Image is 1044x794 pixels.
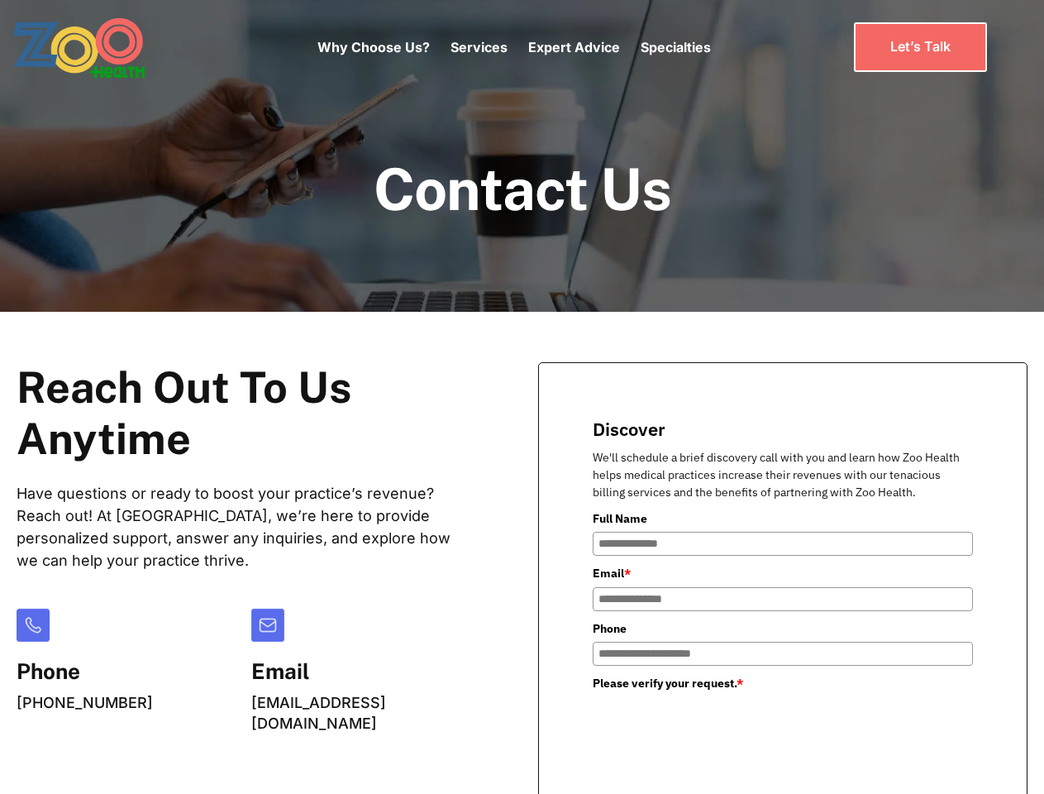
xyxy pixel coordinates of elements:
[374,157,671,221] h1: Contact Us
[528,39,620,55] a: Expert Advice
[17,694,153,711] a: [PHONE_NUMBER]
[593,509,973,528] label: Full Name
[593,564,973,582] label: Email
[854,22,987,71] a: Let’s Talk
[593,674,973,692] label: Please verify your request.
[641,39,711,55] a: Specialties
[593,417,973,441] title: Discover
[317,39,430,55] a: Why Choose Us?
[251,658,473,684] h5: Email
[251,694,386,732] a: [EMAIL_ADDRESS][DOMAIN_NAME]
[450,37,508,57] p: Services
[17,362,472,466] h2: Reach Out To Us Anytime
[593,619,973,638] label: Phone
[593,449,973,501] p: We'll schedule a brief discovery call with you and learn how Zoo Health helps medical practices i...
[641,12,711,82] div: Specialties
[17,658,153,684] h5: Phone
[12,17,190,79] a: home
[17,482,472,572] p: Have questions or ready to boost your practice’s revenue? Reach out! At [GEOGRAPHIC_DATA], we’re ...
[450,12,508,82] div: Services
